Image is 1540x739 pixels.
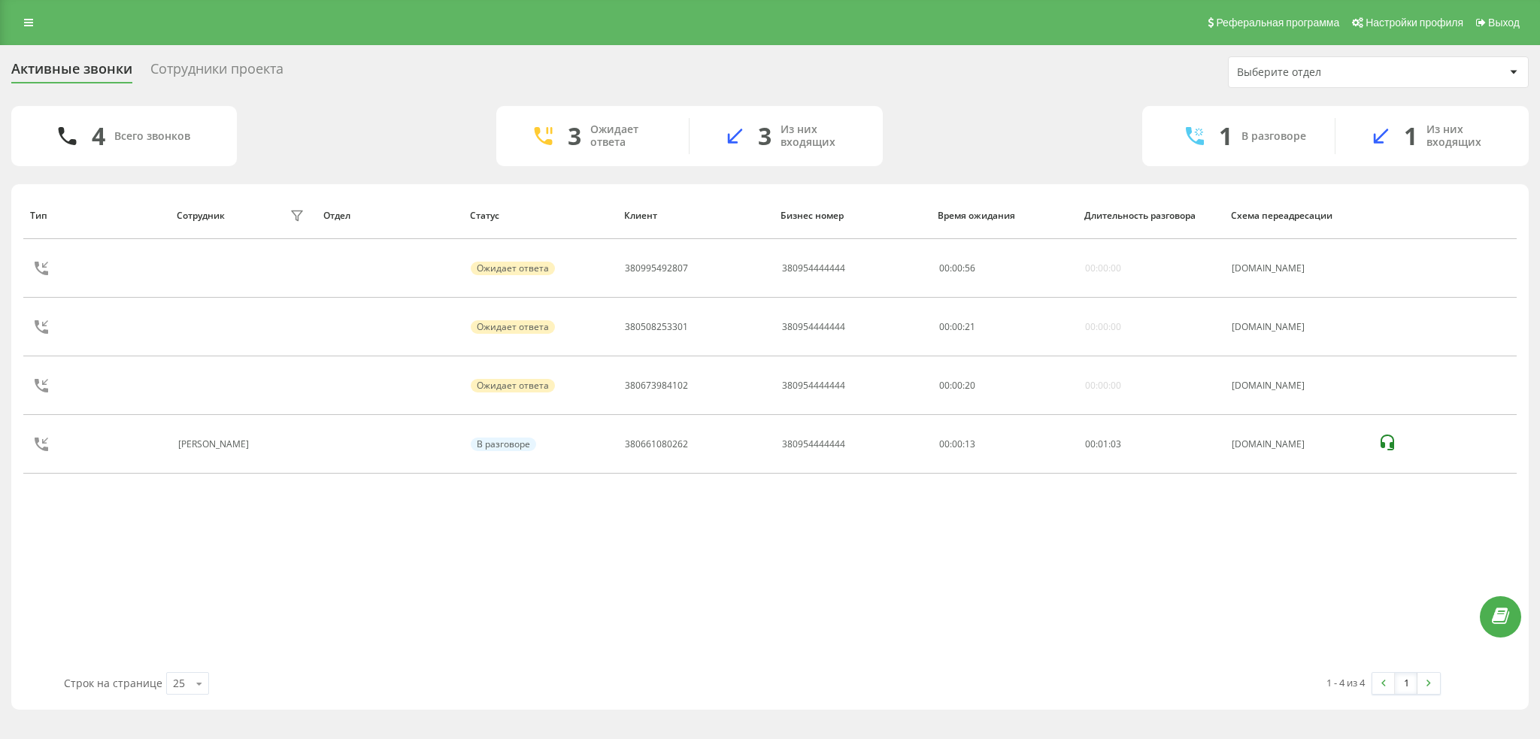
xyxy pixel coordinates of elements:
[781,210,923,221] div: Бизнес номер
[471,438,536,451] div: В разговоре
[782,263,845,274] div: 380954444444
[1232,322,1362,332] div: [DOMAIN_NAME]
[1231,210,1363,221] div: Схема переадресации
[471,320,555,334] div: Ожидает ответа
[1395,673,1417,694] a: 1
[568,122,581,150] div: 3
[1426,123,1506,149] div: Из них входящих
[178,439,253,450] div: [PERSON_NAME]
[1085,439,1121,450] div: : :
[625,322,688,332] div: 380508253301
[150,61,283,84] div: Сотрудники проекта
[471,262,555,275] div: Ожидает ответа
[64,676,162,690] span: Строк на странице
[965,262,975,274] span: 56
[782,380,845,391] div: 380954444444
[939,380,975,391] div: : :
[470,210,610,221] div: Статус
[92,122,105,150] div: 4
[1232,263,1362,274] div: [DOMAIN_NAME]
[939,379,950,392] span: 00
[625,380,688,391] div: 380673984102
[471,379,555,392] div: Ожидает ответа
[952,320,962,333] span: 00
[590,123,666,149] div: Ожидает ответа
[114,130,190,143] div: Всего звонков
[1216,17,1339,29] span: Реферальная программа
[939,322,975,332] div: : :
[1326,675,1365,690] div: 1 - 4 из 4
[1219,122,1232,150] div: 1
[939,320,950,333] span: 00
[781,123,860,149] div: Из них входящих
[1237,66,1417,79] div: Выберите отдел
[939,439,1069,450] div: 00:00:13
[1085,438,1096,450] span: 00
[1404,122,1417,150] div: 1
[1084,210,1217,221] div: Длительность разговора
[1366,17,1463,29] span: Настройки профиля
[1111,438,1121,450] span: 03
[1232,439,1362,450] div: [DOMAIN_NAME]
[965,320,975,333] span: 21
[1098,438,1108,450] span: 01
[177,210,225,221] div: Сотрудник
[625,263,688,274] div: 380995492807
[782,439,845,450] div: 380954444444
[782,322,845,332] div: 380954444444
[625,439,688,450] div: 380661080262
[952,262,962,274] span: 00
[938,210,1070,221] div: Время ожидания
[1488,17,1520,29] span: Выход
[939,262,950,274] span: 00
[1241,130,1306,143] div: В разговоре
[11,61,132,84] div: Активные звонки
[758,122,772,150] div: 3
[1085,322,1121,332] div: 00:00:00
[1085,263,1121,274] div: 00:00:00
[965,379,975,392] span: 20
[1232,380,1362,391] div: [DOMAIN_NAME]
[939,263,975,274] div: : :
[624,210,767,221] div: Клиент
[173,676,185,691] div: 25
[952,379,962,392] span: 00
[30,210,162,221] div: Тип
[323,210,456,221] div: Отдел
[1085,380,1121,391] div: 00:00:00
